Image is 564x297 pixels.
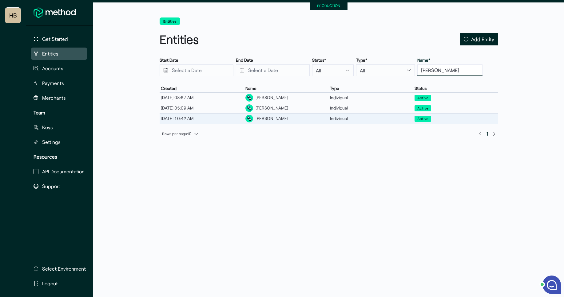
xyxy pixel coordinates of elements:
label: Start Date [160,57,178,63]
div: [DATE] 10:42 AM [160,114,244,122]
div: Bank [245,94,253,102]
span: Active [417,95,428,101]
span: Resources [34,153,57,160]
button: Payments [31,77,87,89]
label: End Date [236,57,253,63]
div: Bank [245,115,253,122]
button: API Documentation [31,165,87,178]
div: [PERSON_NAME] [256,94,288,101]
input: Press the down key to open a popover containing a calendar. [160,64,233,76]
label: Status* [312,57,326,63]
button: Page 1 of 1 [484,129,491,139]
span: Keys [42,124,53,131]
span: Active [417,106,428,111]
div: Bank [245,104,253,112]
button: Rows per page:10 [160,130,201,137]
button: Merchants [31,92,87,104]
input: Press the down key to open a popover containing a calendar. [236,64,310,76]
div: [DATE] 05:09 AM [160,104,244,112]
span: Created [161,86,177,91]
strong: Resources [34,154,57,160]
span: Rows per page : 10 [162,129,191,138]
nav: breadcrumb [160,17,498,26]
button: Next page [491,130,498,137]
div: Individual [329,94,413,102]
button: Add Entity [460,33,498,45]
span: Entities [42,50,58,57]
span: Get Started [42,35,68,43]
div: [DATE] 08:57 AM [160,94,244,102]
button: Previous page [477,130,484,137]
span: Select Environment [42,265,86,272]
button: Highway Benefits [5,8,21,23]
span: Type [330,86,339,91]
span: Logout [42,280,58,287]
span: Active [415,95,431,101]
tr: [DATE] 05:09 AM[PERSON_NAME]IndividualActive [160,103,498,114]
div: Individual [329,114,413,122]
small: PRODUCTION [317,3,340,8]
button: Get Started [31,33,87,45]
div: [PERSON_NAME] [256,115,288,122]
span: Payments [42,79,64,87]
div: Individual [329,104,413,112]
span: Add Entity [471,35,494,43]
span: Merchants [42,94,66,102]
label: Type* [356,57,367,63]
button: Settings [31,136,87,148]
span: Name [245,86,256,91]
span: Team [34,109,45,116]
span: Settings [42,138,61,146]
button: Entities [31,48,87,60]
span: Support [42,183,60,190]
span: Active [415,105,431,111]
h1: Entities [160,31,326,48]
label: Name* [417,57,430,63]
button: Entities [160,17,180,25]
button: Select Environment [31,263,88,275]
span: HB [9,9,17,21]
span: Accounts [42,65,63,72]
button: Logout [31,277,88,290]
input: Kevin Doyle [417,64,483,76]
strong: Team [34,110,45,115]
span: Active [417,116,428,121]
button: Support [31,180,87,192]
img: MethodFi Logo [34,7,76,18]
span: 1 [487,129,488,138]
div: [PERSON_NAME] [256,105,288,111]
span: API Documentation [42,168,85,175]
tr: [DATE] 10:42 AM[PERSON_NAME]IndividualActive [160,114,498,124]
span: Status [415,86,427,91]
tr: [DATE] 08:57 AM[PERSON_NAME]IndividualActive [160,93,498,103]
button: Keys [31,121,87,133]
span: Active [415,116,431,122]
button: Accounts [31,62,87,75]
